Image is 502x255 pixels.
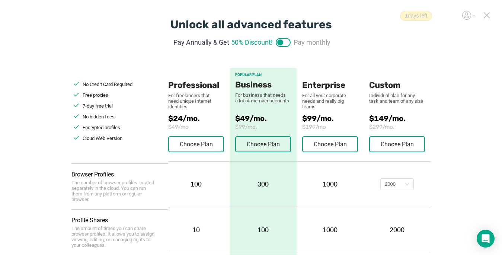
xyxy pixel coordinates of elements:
div: 300 [230,162,297,207]
span: $49/mo [168,124,230,130]
span: $149/mo. [369,114,431,123]
button: Choose Plan [168,136,224,152]
div: For all your corporate needs and really big teams [302,93,358,109]
span: Pay Annually & Get [173,37,229,47]
div: a lot of member accounts [235,98,291,103]
span: $299/mo. [369,124,431,130]
div: For business that needs [235,92,291,98]
div: Custom [369,68,425,90]
div: 1000 [302,181,358,188]
div: Professional [168,68,224,90]
div: Profile Shares [71,217,168,224]
div: 100 [168,181,224,188]
span: $49/mo. [235,114,291,123]
span: $24/mo. [168,114,230,123]
span: $199/mo [302,124,369,130]
div: Browser Profiles [71,171,168,178]
div: For freelancers that need unique Internet identities [168,93,217,109]
button: Choose Plan [302,136,358,152]
span: 50% Discount! [231,37,273,47]
div: Individual plan for any task and team of any size [369,93,425,104]
div: 2000 [369,226,425,234]
div: Enterprise [302,68,358,90]
div: Unlock all advanced features [170,18,332,31]
span: Pay monthly [294,37,330,47]
div: POPULAR PLAN [235,73,291,77]
span: No hidden fees [83,114,115,119]
span: Cloud Web Version [83,136,122,141]
div: Open Intercom Messenger [477,230,495,248]
div: 2000 [385,179,396,190]
div: The amount of times you can share browser profiles. It allows you to assign viewing, editing, or ... [71,226,157,248]
span: Encrypted profiles [83,125,120,130]
span: Free proxies [83,92,108,98]
button: Choose Plan [235,136,291,152]
button: Choose Plan [369,136,425,152]
div: Business [235,80,291,90]
span: $99/mo. [235,124,291,130]
div: 100 [230,207,297,253]
i: icon: down [405,182,409,187]
div: The number of browser profiles located separately in the cloud. You can run them from any platfor... [71,180,157,202]
span: 1 days left [400,11,432,21]
div: 10 [168,226,224,234]
div: 1000 [302,226,358,234]
span: No Credit Card Required [83,82,132,87]
span: $99/mo. [302,114,369,123]
span: 7-day free trial [83,103,113,109]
